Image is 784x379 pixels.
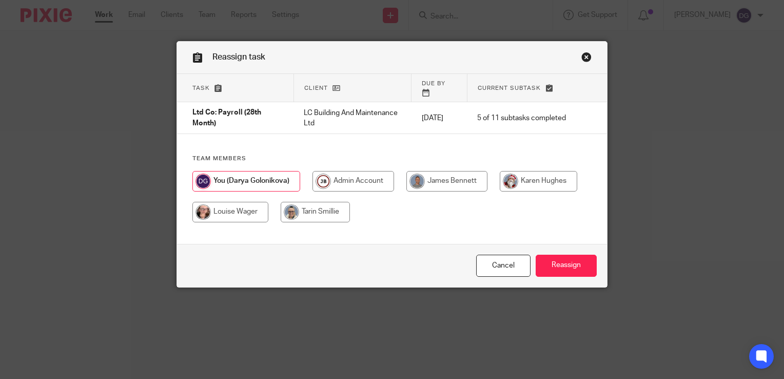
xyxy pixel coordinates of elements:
[304,108,401,129] p: LC Building And Maintenance Ltd
[422,81,445,86] span: Due by
[476,255,531,277] a: Close this dialog window
[422,113,457,123] p: [DATE]
[581,52,592,66] a: Close this dialog window
[192,109,261,127] span: Ltd Co: Payroll (28th Month)
[192,155,592,163] h4: Team members
[478,85,541,91] span: Current subtask
[536,255,597,277] input: Reassign
[467,102,576,134] td: 5 of 11 subtasks completed
[212,53,265,61] span: Reassign task
[192,85,210,91] span: Task
[304,85,328,91] span: Client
